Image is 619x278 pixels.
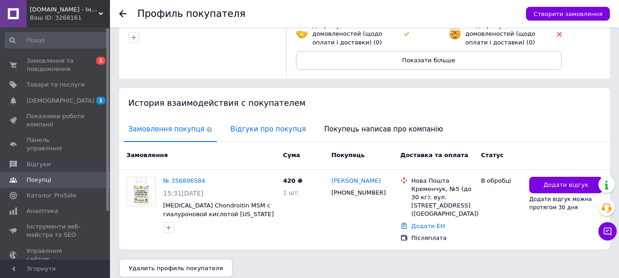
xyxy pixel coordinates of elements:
span: Аналітика [27,207,58,215]
span: izdorov.com.ua - Інтернет-магазин вітамінів і біодобавок [30,5,99,14]
span: Доставка та оплата [400,152,468,158]
span: 15:31[DATE] [163,190,203,197]
span: Відгуки [27,160,50,169]
button: Показати більше [296,51,562,70]
span: Покупці [27,176,51,184]
div: [PHONE_NUMBER] [329,187,386,199]
a: [PERSON_NAME] [331,177,381,185]
span: Додати відгук можна протягом 30 дня [529,196,592,211]
a: [MEDICAL_DATA] Chondroitin MSM с гиалуроновой кислотой [US_STATE] Gold Nutrition хондропротектор ... [163,202,274,234]
span: Додати відгук [543,181,588,190]
h1: Профиль покупателя [137,8,246,19]
span: Удалить профиль покупателя [129,265,223,272]
span: Управління сайтом [27,247,85,263]
span: Дотримується домовленостей (щодо оплати і доставки) (0) [312,22,383,45]
span: Товари та послуги [27,81,85,89]
button: Чат з покупцем [598,222,617,240]
span: [DEMOGRAPHIC_DATA] [27,97,94,105]
img: rating-tag-type [404,32,409,36]
span: Показати більше [402,57,455,64]
span: Замовлення [126,152,168,158]
a: Фото товару [126,177,156,206]
span: История взаимодействия с покупателем [128,98,306,108]
span: Інструменти веб-майстра та SEO [27,223,85,239]
span: Статус [481,152,504,158]
div: Кременчук, №5 (до 30 кг): вул. [STREET_ADDRESS] ([GEOGRAPHIC_DATA]) [411,185,474,218]
span: Не дотримується домовленостей (щодо оплати і доставки) (0) [466,22,536,45]
button: Створити замовлення [526,7,610,21]
span: 1 шт. [283,189,300,196]
span: Відгуки про покупця [226,118,310,141]
span: Покупець написав про компанію [320,118,448,141]
span: Каталог ProSale [27,191,76,200]
img: rating-tag-type [557,32,562,37]
button: Додати відгук [529,177,603,194]
div: В обробці [481,177,522,185]
a: Додати ЕН [411,223,445,229]
span: Показники роботи компанії [27,112,85,129]
span: Замовлення та повідомлення [27,57,85,73]
div: Післяплата [411,234,474,242]
span: Покупець [331,152,365,158]
span: Cума [283,152,300,158]
input: Пошук [5,32,108,49]
img: Фото товару [127,177,155,206]
div: Нова Пошта [411,177,474,185]
span: 420 ₴ [283,177,303,184]
div: Повернутися назад [119,10,126,17]
img: emoji [449,28,461,40]
span: 1 [96,57,105,65]
span: 1 [96,97,105,104]
img: emoji [296,28,308,40]
button: Удалить профиль покупателя [119,259,233,277]
span: Замовлення покупця [124,118,217,141]
a: № 356896584 [163,177,205,184]
span: Створити замовлення [533,11,603,17]
span: Панель управління [27,136,85,153]
div: Ваш ID: 3268161 [30,14,110,22]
